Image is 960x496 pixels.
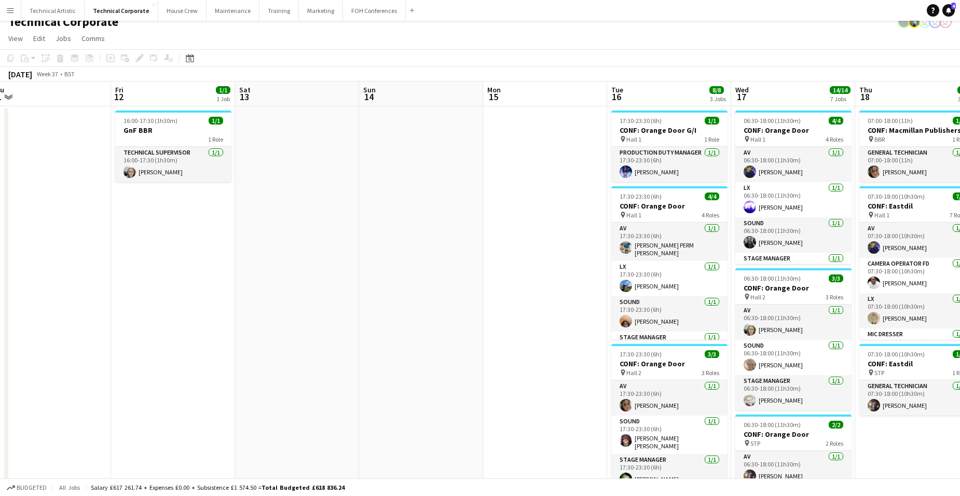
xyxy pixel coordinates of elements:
button: House Crew [158,1,207,21]
app-user-avatar: Liveforce Admin [939,16,952,28]
div: [DATE] [8,69,32,79]
button: Technical Artistic [21,1,85,21]
a: View [4,32,27,45]
span: All jobs [57,484,82,491]
span: Jobs [56,34,71,43]
span: Edit [33,34,45,43]
app-user-avatar: Vaida Pikzirne [918,16,931,28]
a: Edit [29,32,49,45]
a: 4 [942,4,955,17]
app-user-avatar: Liveforce Admin [929,16,941,28]
span: 4 [951,3,956,9]
button: Budgeted [5,482,48,493]
div: Salary £617 261.74 + Expenses £0.00 + Subsistence £1 574.50 = [91,484,345,491]
button: Training [259,1,299,21]
span: View [8,34,23,43]
span: Total Budgeted £618 836.24 [262,484,345,491]
span: Week 37 [34,70,60,78]
button: Maintenance [207,1,259,21]
span: Budgeted [17,484,47,491]
app-user-avatar: Krisztian PERM Vass [908,16,921,28]
button: Marketing [299,1,343,21]
span: Comms [81,34,105,43]
a: Jobs [51,32,75,45]
app-user-avatar: Gabrielle Barr [898,16,910,28]
div: BST [64,70,75,78]
button: FOH Conferences [343,1,406,21]
h1: Technical Corporate [8,14,118,30]
button: Technical Corporate [85,1,158,21]
a: Comms [77,32,109,45]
